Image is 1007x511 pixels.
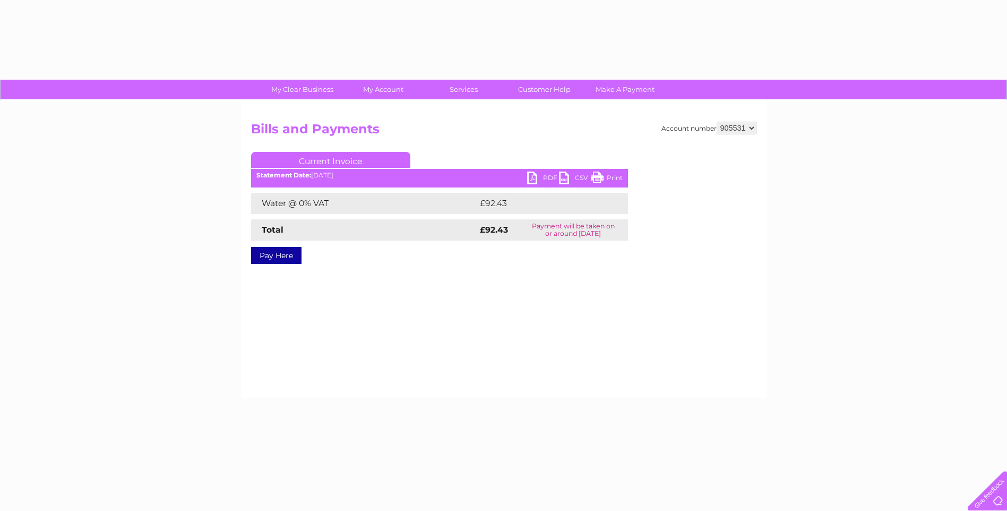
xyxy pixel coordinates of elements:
[591,172,623,187] a: Print
[527,172,559,187] a: PDF
[420,80,507,99] a: Services
[501,80,588,99] a: Customer Help
[559,172,591,187] a: CSV
[477,193,607,214] td: £92.43
[259,80,346,99] a: My Clear Business
[256,171,311,179] b: Statement Date:
[251,152,410,168] a: Current Invoice
[661,122,756,134] div: Account number
[251,122,756,142] h2: Bills and Payments
[262,225,283,235] strong: Total
[251,172,628,179] div: [DATE]
[519,219,628,241] td: Payment will be taken on or around [DATE]
[251,193,477,214] td: Water @ 0% VAT
[480,225,508,235] strong: £92.43
[581,80,669,99] a: Make A Payment
[251,247,302,264] a: Pay Here
[339,80,427,99] a: My Account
